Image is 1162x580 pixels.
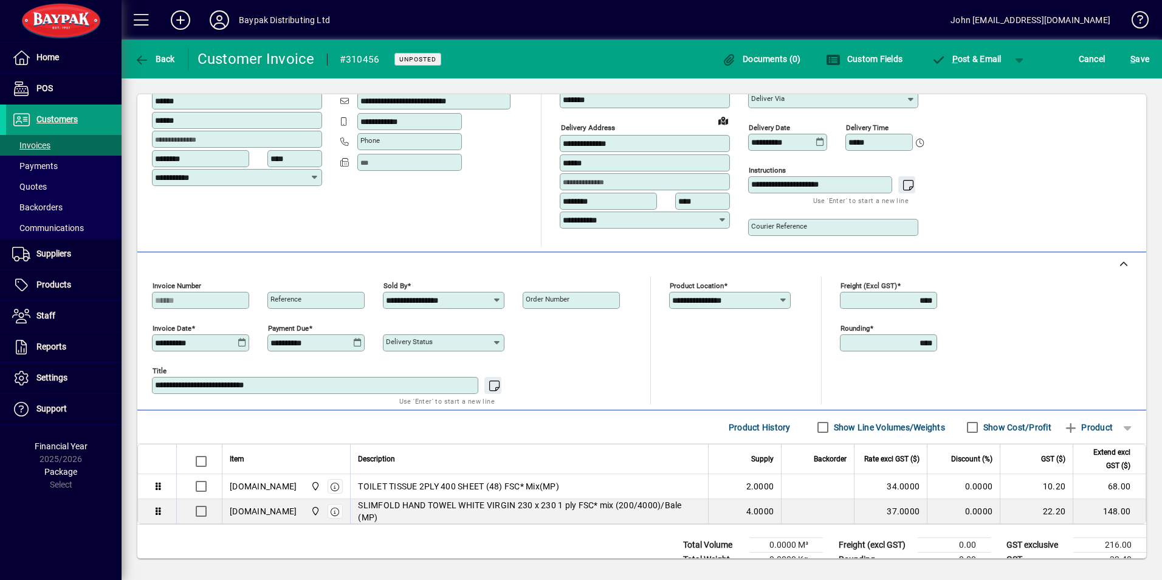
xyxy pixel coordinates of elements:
[36,311,55,320] span: Staff
[1041,452,1065,466] span: GST ($)
[833,538,918,553] td: Freight (excl GST)
[6,176,122,197] a: Quotes
[1130,49,1149,69] span: ave
[1073,553,1146,567] td: 32.40
[239,10,330,30] div: Baypak Distributing Ltd
[831,421,945,433] label: Show Line Volumes/Weights
[981,421,1051,433] label: Show Cost/Profit
[862,480,920,492] div: 34.0000
[746,480,774,492] span: 2.0000
[6,394,122,424] a: Support
[1130,54,1135,64] span: S
[751,94,785,103] mat-label: Deliver via
[814,452,847,466] span: Backorder
[1079,49,1105,69] span: Cancel
[12,202,63,212] span: Backorders
[36,404,67,413] span: Support
[36,280,71,289] span: Products
[198,49,315,69] div: Customer Invoice
[161,9,200,31] button: Add
[153,367,167,375] mat-label: Title
[308,505,321,518] span: Baypak - Onekawa
[12,161,58,171] span: Payments
[1057,416,1119,438] button: Product
[841,281,897,290] mat-label: Freight (excl GST)
[6,43,122,73] a: Home
[399,394,495,408] mat-hint: Use 'Enter' to start a new line
[36,83,53,93] span: POS
[751,222,807,230] mat-label: Courier Reference
[823,48,906,70] button: Custom Fields
[360,136,380,145] mat-label: Phone
[918,538,991,553] td: 0.00
[927,499,1000,523] td: 0.0000
[925,48,1008,70] button: Post & Email
[1064,418,1113,437] span: Product
[1073,499,1146,523] td: 148.00
[722,54,801,64] span: Documents (0)
[749,166,786,174] mat-label: Instructions
[230,480,297,492] div: [DOMAIN_NAME]
[36,373,67,382] span: Settings
[841,324,870,333] mat-label: Rounding
[270,295,301,303] mat-label: Reference
[670,281,724,290] mat-label: Product location
[1127,48,1152,70] button: Save
[12,182,47,192] span: Quotes
[749,123,790,132] mat-label: Delivery date
[862,505,920,517] div: 37.0000
[383,281,407,290] mat-label: Sold by
[12,223,84,233] span: Communications
[6,332,122,362] a: Reports
[44,467,77,477] span: Package
[6,218,122,238] a: Communications
[6,270,122,300] a: Products
[1000,499,1073,523] td: 22.20
[951,10,1110,30] div: John [EMAIL_ADDRESS][DOMAIN_NAME]
[918,553,991,567] td: 0.00
[1073,474,1146,499] td: 68.00
[677,538,750,553] td: Total Volume
[677,553,750,567] td: Total Weight
[153,324,191,333] mat-label: Invoice date
[153,281,201,290] mat-label: Invoice number
[36,249,71,258] span: Suppliers
[750,538,823,553] td: 0.0000 M³
[927,474,1000,499] td: 0.0000
[6,301,122,331] a: Staff
[833,553,918,567] td: Rounding
[846,123,889,132] mat-label: Delivery time
[751,452,774,466] span: Supply
[131,48,178,70] button: Back
[724,416,796,438] button: Product History
[951,452,992,466] span: Discount (%)
[1000,553,1073,567] td: GST
[36,342,66,351] span: Reports
[200,9,239,31] button: Profile
[6,135,122,156] a: Invoices
[750,553,823,567] td: 0.0000 Kg
[719,48,804,70] button: Documents (0)
[6,197,122,218] a: Backorders
[268,324,309,333] mat-label: Payment due
[230,452,244,466] span: Item
[358,480,559,492] span: TOILET TISSUE 2PLY 400 SHEET (48) FSC* Mix(MP)
[36,114,78,124] span: Customers
[399,55,436,63] span: Unposted
[308,480,321,493] span: Baypak - Onekawa
[6,239,122,269] a: Suppliers
[386,337,433,346] mat-label: Delivery status
[6,363,122,393] a: Settings
[931,54,1002,64] span: ost & Email
[358,452,395,466] span: Description
[952,54,958,64] span: P
[1081,446,1130,472] span: Extend excl GST ($)
[826,54,902,64] span: Custom Fields
[864,452,920,466] span: Rate excl GST ($)
[526,295,569,303] mat-label: Order number
[36,52,59,62] span: Home
[1000,474,1073,499] td: 10.20
[746,505,774,517] span: 4.0000
[358,499,701,523] span: SLIMFOLD HAND TOWEL WHITE VIRGIN 230 x 230 1 ply FSC* mix (200/4000)/Bale (MP)
[340,50,380,69] div: #310456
